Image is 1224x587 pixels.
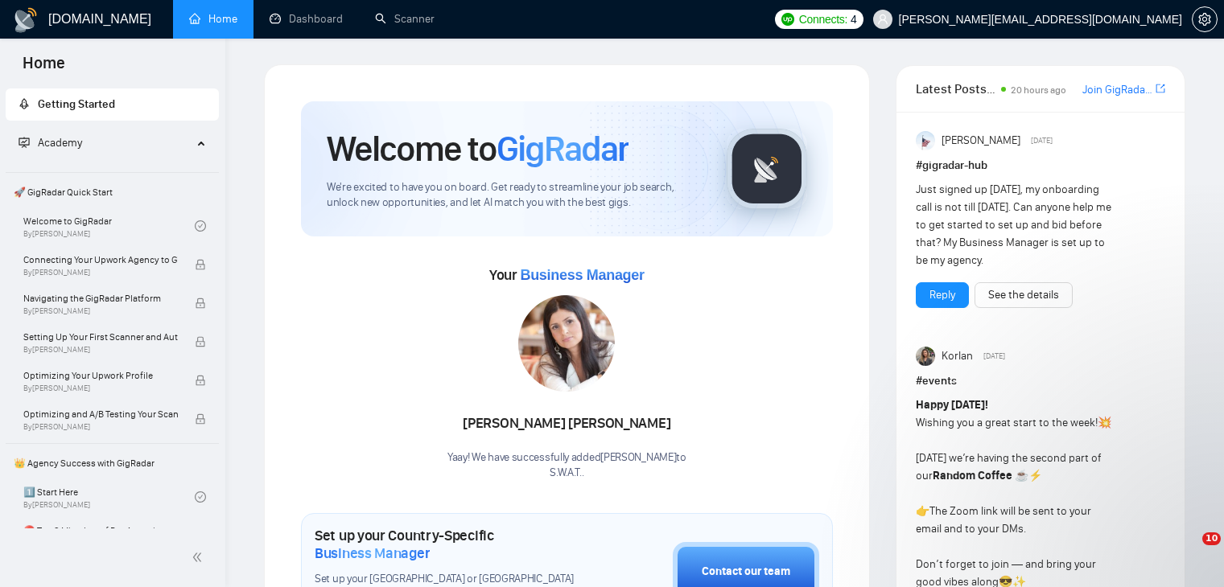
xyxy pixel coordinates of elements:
span: export [1156,82,1165,95]
span: 20 hours ago [1011,84,1066,96]
h1: Welcome to [327,127,628,170]
a: dashboardDashboard [270,12,343,26]
a: setting [1192,13,1218,26]
span: [DATE] [983,349,1005,363]
span: Navigating the GigRadar Platform [23,290,178,306]
h1: Set up your Country-Specific [315,527,592,562]
span: Getting Started [38,97,115,111]
span: rocket [19,98,30,109]
span: Latest Posts from the GigRadar Community [916,79,996,99]
img: 1706119779818-multi-117.jpg [518,295,615,392]
span: Optimizing and A/B Testing Your Scanner for Better Results [23,406,178,422]
span: check-circle [195,491,206,503]
span: Home [10,51,78,85]
span: Connecting Your Upwork Agency to GigRadar [23,252,178,268]
button: setting [1192,6,1218,32]
span: By [PERSON_NAME] [23,306,178,316]
span: [DATE] [1031,133,1053,148]
span: Business Manager [315,544,430,562]
span: 4 [851,10,857,28]
span: By [PERSON_NAME] [23,422,178,432]
a: Welcome to GigRadarBy[PERSON_NAME] [23,208,195,244]
span: lock [195,298,206,309]
span: lock [195,259,206,270]
a: Join GigRadar Slack Community [1082,81,1152,99]
span: Setting Up Your First Scanner and Auto-Bidder [23,329,178,345]
span: 👑 Agency Success with GigRadar [7,447,217,479]
img: gigradar-logo.png [727,129,807,209]
span: lock [195,413,206,425]
span: Korlan [942,347,973,365]
span: 🚀 GigRadar Quick Start [7,176,217,208]
strong: Happy [DATE]! [916,398,988,412]
span: ⛔ Top 3 Mistakes of Pro Agencies [23,523,178,539]
span: GigRadar [497,127,628,170]
span: Academy [19,136,82,150]
span: Academy [38,136,82,150]
span: user [877,14,888,25]
span: lock [195,375,206,386]
img: upwork-logo.png [781,13,794,26]
h1: # gigradar-hub [916,157,1165,174]
p: S.W.A.T. . [447,466,686,481]
img: logo [13,7,39,33]
a: See the details [988,286,1059,304]
span: [PERSON_NAME] [942,132,1020,150]
span: Connects: [799,10,847,28]
div: Yaay! We have successfully added [PERSON_NAME] to [447,450,686,481]
div: Just signed up [DATE], my onboarding call is not till [DATE]. Can anyone help me to get started t... [916,181,1115,269]
button: See the details [975,282,1073,308]
img: Anisuzzaman Khan [916,131,935,150]
a: homeHome [189,12,237,26]
span: double-left [192,549,208,565]
span: By [PERSON_NAME] [23,384,178,393]
li: Getting Started [6,88,219,121]
a: Reply [929,286,955,304]
span: 💥 [1098,416,1111,429]
span: Your [489,266,645,284]
span: lock [195,336,206,347]
span: By [PERSON_NAME] [23,268,178,277]
button: Reply [916,282,969,308]
a: searchScanner [375,12,435,26]
a: export [1156,81,1165,96]
div: Contact our team [702,563,790,581]
iframe: Intercom live chat [1169,532,1208,571]
div: [PERSON_NAME] [PERSON_NAME] [447,410,686,437]
span: Business Manager [520,267,644,283]
span: fund-projection-screen [19,137,30,148]
span: 10 [1202,532,1221,545]
img: Korlan [916,347,935,366]
span: We're excited to have you on board. Get ready to streamline your job search, unlock new opportuni... [327,180,701,211]
a: 1️⃣ Start HereBy[PERSON_NAME] [23,479,195,515]
h1: # events [916,372,1165,390]
span: Optimizing Your Upwork Profile [23,367,178,384]
span: By [PERSON_NAME] [23,345,178,355]
span: check-circle [195,220,206,232]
